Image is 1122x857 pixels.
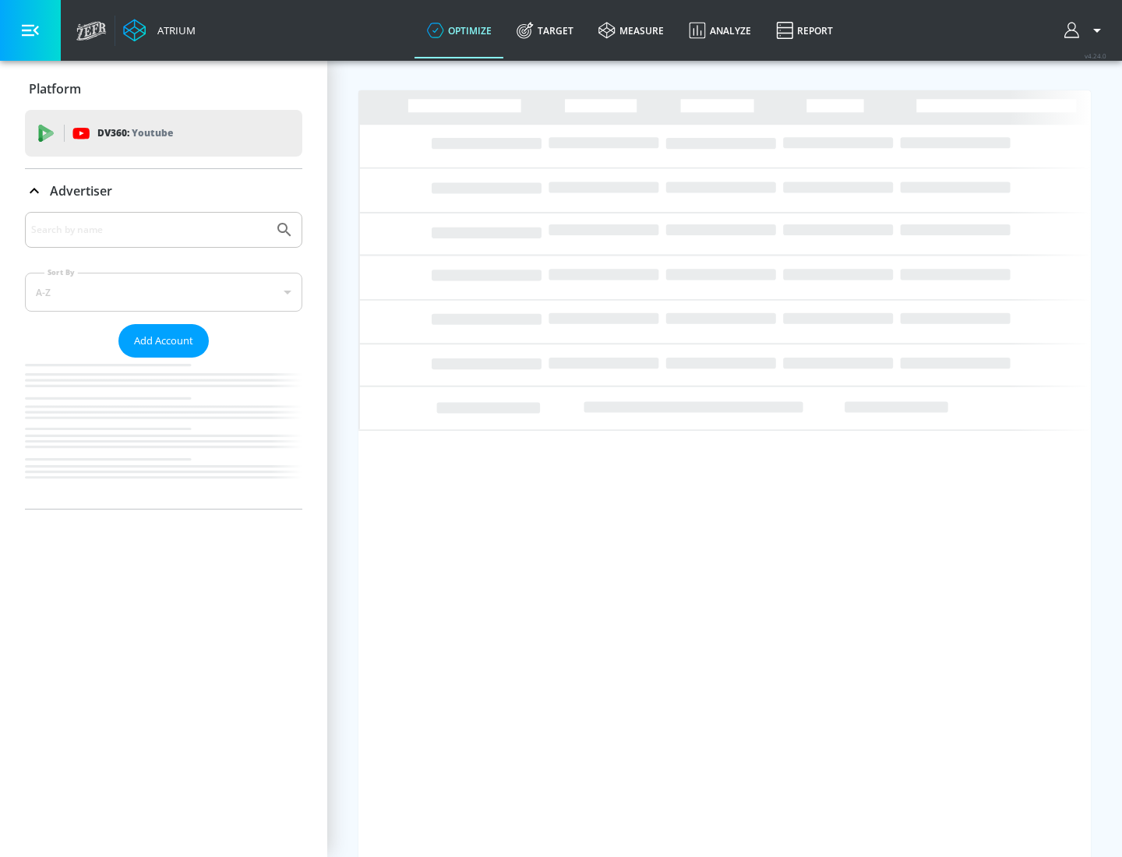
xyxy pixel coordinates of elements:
[415,2,504,58] a: optimize
[25,110,302,157] div: DV360: Youtube
[25,212,302,509] div: Advertiser
[132,125,173,141] p: Youtube
[50,182,112,199] p: Advertiser
[25,358,302,509] nav: list of Advertiser
[29,80,81,97] p: Platform
[764,2,845,58] a: Report
[25,67,302,111] div: Platform
[97,125,173,142] p: DV360:
[31,220,267,240] input: Search by name
[44,267,78,277] label: Sort By
[151,23,196,37] div: Atrium
[123,19,196,42] a: Atrium
[504,2,586,58] a: Target
[25,273,302,312] div: A-Z
[118,324,209,358] button: Add Account
[676,2,764,58] a: Analyze
[1085,51,1106,60] span: v 4.24.0
[25,169,302,213] div: Advertiser
[134,332,193,350] span: Add Account
[586,2,676,58] a: measure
